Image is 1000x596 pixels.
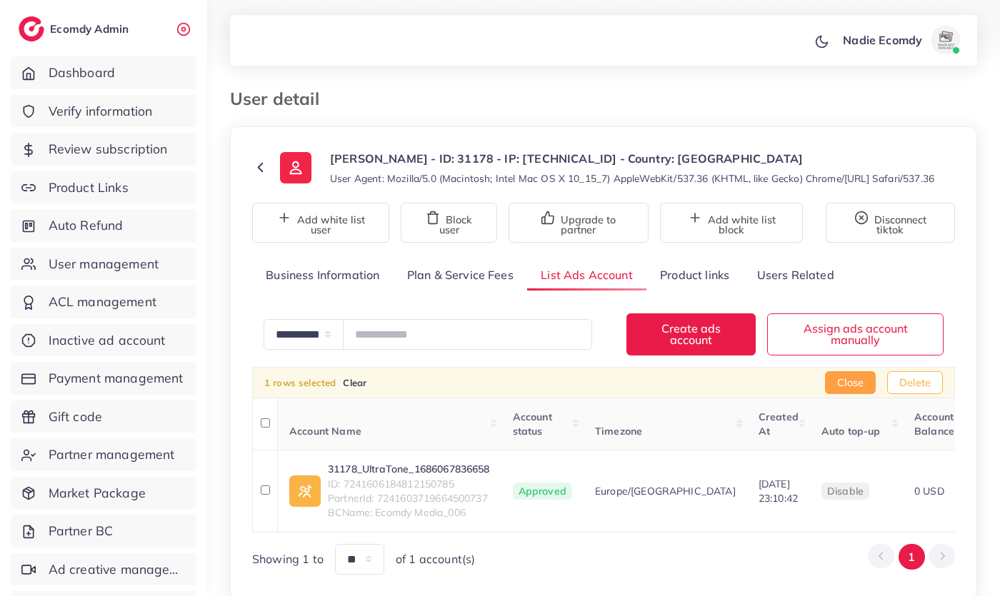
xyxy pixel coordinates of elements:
[49,560,186,579] span: Ad creative management
[49,178,129,197] span: Product Links
[289,475,321,507] img: ic-ad-info.7fc67b75.svg
[49,216,124,235] span: Auto Refund
[289,425,361,438] span: Account Name
[826,203,955,243] button: Disconnect tiktok
[252,260,394,291] a: Business Information
[49,369,184,388] span: Payment management
[595,484,736,498] span: Europe/[GEOGRAPHIC_DATA]
[330,171,934,186] small: User Agent: Mozilla/5.0 (Macintosh; Intel Mac OS X 10_15_7) AppleWebKit/537.36 (KHTML, like Gecko...
[843,31,922,49] p: Nadie Ecomdy
[401,203,497,243] button: Block user
[11,400,196,433] a: Gift code
[49,484,146,502] span: Market Package
[328,505,490,520] span: BCName: Ecomdy Media_006
[252,367,955,398] div: 1 rows selected
[11,515,196,547] a: Partner BC
[868,544,955,570] ul: Pagination
[252,551,324,567] span: Showing 1 to
[328,491,490,505] span: PartnerId: 7241603719664500737
[49,255,159,273] span: User management
[899,544,925,570] button: Go to page 1
[49,331,166,350] span: Inactive ad account
[49,522,114,540] span: Partner BC
[49,445,175,464] span: Partner management
[328,477,490,491] span: ID: 7241606184812150785
[49,140,168,158] span: Review subscription
[660,203,803,243] button: Add white list block
[50,22,132,36] h2: Ecomdy Admin
[626,313,756,355] button: Create ads account
[513,410,552,438] span: Account status
[19,16,132,41] a: logoEcomdy Admin
[343,376,366,390] a: Clear
[330,150,934,167] p: [PERSON_NAME] - ID: 31178 - IP: [TECHNICAL_ID] - Country: [GEOGRAPHIC_DATA]
[11,324,196,357] a: Inactive ad account
[11,438,196,471] a: Partner management
[821,425,881,438] span: Auto top-up
[743,260,847,291] a: Users Related
[11,362,196,395] a: Payment management
[827,485,864,497] span: disable
[646,260,743,291] a: Product links
[931,26,960,54] img: avatar
[509,203,649,243] button: Upgrade to partner
[19,16,44,41] img: logo
[11,553,196,586] a: Ad creative management
[49,293,156,311] span: ACL management
[513,483,572,500] span: Approved
[595,425,642,438] span: Timezone
[887,371,943,394] button: Delete
[914,410,954,438] span: Account Balance
[11,209,196,242] a: Auto Refund
[914,485,944,497] span: 0 USD
[49,408,102,426] span: Gift code
[394,260,527,291] a: Plan & Service Fees
[835,26,966,54] a: Nadie Ecomdyavatar
[11,171,196,204] a: Product Links
[49,102,153,121] span: Verify information
[11,133,196,166] a: Review subscription
[759,478,798,505] span: [DATE] 23:10:42
[825,371,876,394] button: Close
[759,410,799,438] span: Created At
[11,248,196,281] a: User management
[767,313,944,355] button: Assign ads account manually
[252,203,389,243] button: Add white list user
[11,56,196,89] a: Dashboard
[527,260,646,291] a: List Ads Account
[11,286,196,318] a: ACL management
[328,462,490,476] a: 31178_UltraTone_1686067836658
[49,64,115,82] span: Dashboard
[11,477,196,510] a: Market Package
[396,551,475,567] span: of 1 account(s)
[280,152,311,183] img: ic-user-info.36bf1079.svg
[230,89,331,109] h3: User detail
[11,95,196,128] a: Verify information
